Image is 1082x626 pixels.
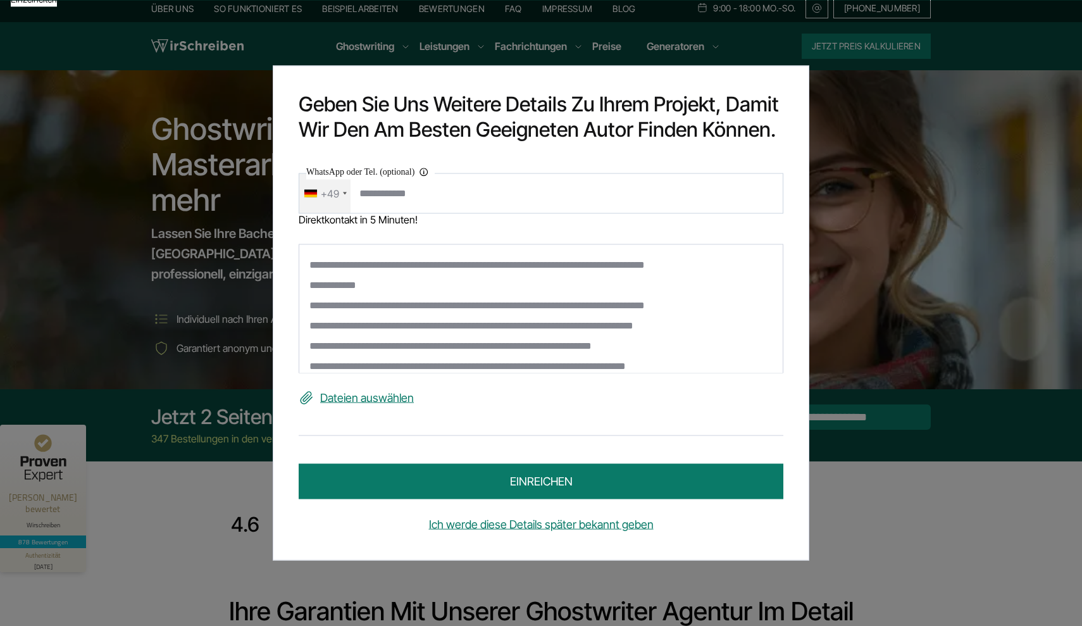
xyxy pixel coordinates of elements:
[299,173,351,213] div: Telephone country code
[321,183,339,203] div: +49
[299,213,783,225] div: Direktkontakt in 5 Minuten!
[299,464,783,499] button: einreichen
[299,515,783,535] a: Ich werde diese Details später bekannt geben
[299,91,783,142] h2: Geben Sie uns weitere Details zu Ihrem Projekt, damit wir den am besten geeigneten Autor finden k...
[306,164,435,179] label: WhatsApp oder Tel. (optional)
[299,388,783,408] label: Dateien auswählen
